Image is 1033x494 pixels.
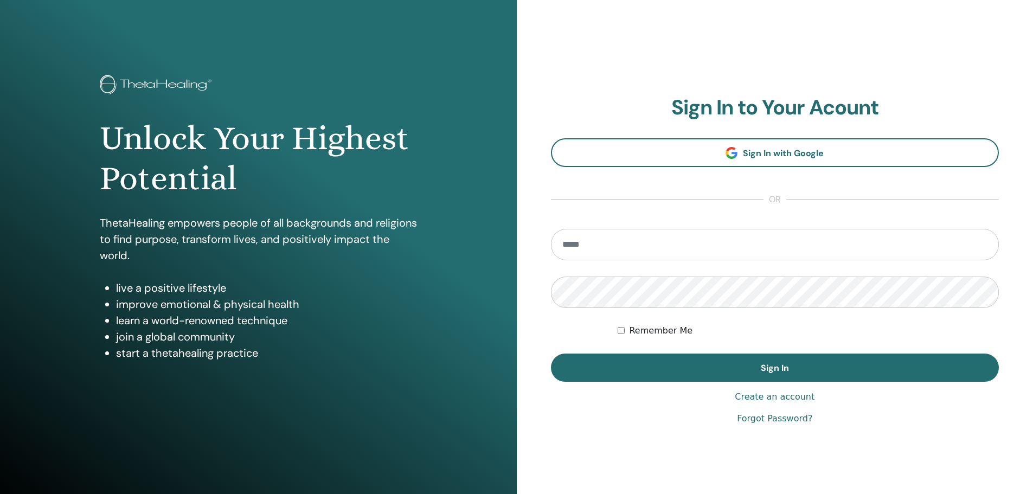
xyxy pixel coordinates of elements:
li: join a global community [116,329,417,345]
div: Keep me authenticated indefinitely or until I manually logout [618,324,999,337]
p: ThetaHealing empowers people of all backgrounds and religions to find purpose, transform lives, a... [100,215,417,264]
a: Forgot Password? [737,412,812,425]
a: Create an account [735,390,814,403]
label: Remember Me [629,324,692,337]
span: Sign In with Google [743,147,824,159]
a: Sign In with Google [551,138,999,167]
li: learn a world-renowned technique [116,312,417,329]
li: start a thetahealing practice [116,345,417,361]
h1: Unlock Your Highest Potential [100,118,417,199]
button: Sign In [551,354,999,382]
span: Sign In [761,362,789,374]
span: or [763,193,786,206]
li: improve emotional & physical health [116,296,417,312]
li: live a positive lifestyle [116,280,417,296]
h2: Sign In to Your Acount [551,95,999,120]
